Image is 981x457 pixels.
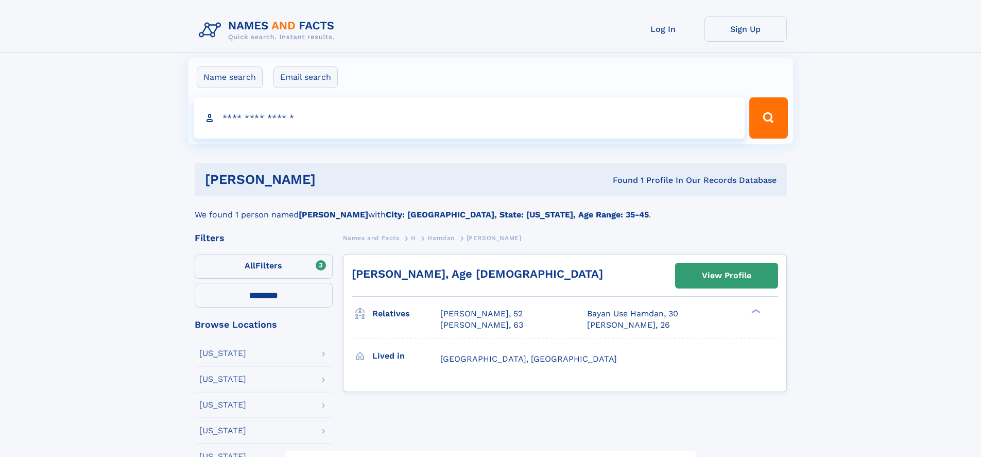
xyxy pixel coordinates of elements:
div: [US_STATE] [199,349,246,358]
h3: Lived in [372,347,440,365]
a: View Profile [676,263,778,288]
a: [PERSON_NAME], Age [DEMOGRAPHIC_DATA] [352,267,603,280]
div: We found 1 person named with . [195,196,787,221]
div: Found 1 Profile In Our Records Database [464,175,777,186]
img: Logo Names and Facts [195,16,343,44]
a: Names and Facts [343,231,400,244]
label: Email search [273,66,338,88]
a: Log In [622,16,704,42]
button: Search Button [749,97,787,139]
div: ❯ [749,308,761,315]
div: [US_STATE] [199,401,246,409]
a: H [411,231,416,244]
span: [PERSON_NAME] [467,234,522,242]
div: [US_STATE] [199,427,246,435]
b: City: [GEOGRAPHIC_DATA], State: [US_STATE], Age Range: 35-45 [386,210,649,219]
a: Hamdan [427,231,455,244]
input: search input [194,97,745,139]
a: [PERSON_NAME], 26 [587,319,670,331]
h3: Relatives [372,305,440,323]
div: Filters [195,233,333,243]
label: Filters [195,254,333,279]
span: Hamdan [427,234,455,242]
h1: [PERSON_NAME] [205,173,464,186]
div: [US_STATE] [199,375,246,383]
div: Browse Locations [195,320,333,329]
a: [PERSON_NAME], 63 [440,319,523,331]
a: [PERSON_NAME], 52 [440,308,523,319]
a: Sign Up [704,16,787,42]
label: Name search [197,66,263,88]
span: H [411,234,416,242]
span: [GEOGRAPHIC_DATA], [GEOGRAPHIC_DATA] [440,354,617,364]
a: Bayan Use Hamdan, 30 [587,308,678,319]
span: All [245,261,255,270]
b: [PERSON_NAME] [299,210,368,219]
div: View Profile [702,264,751,287]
